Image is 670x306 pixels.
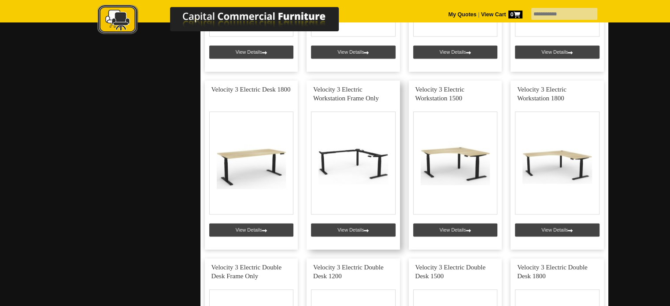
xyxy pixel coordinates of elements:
span: 0 [508,11,522,18]
a: My Quotes [448,11,477,18]
a: Capital Commercial Furniture Logo [73,4,381,39]
strong: View Cart [481,11,522,18]
img: Capital Commercial Furniture Logo [73,4,381,37]
a: View Cart0 [479,11,522,18]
